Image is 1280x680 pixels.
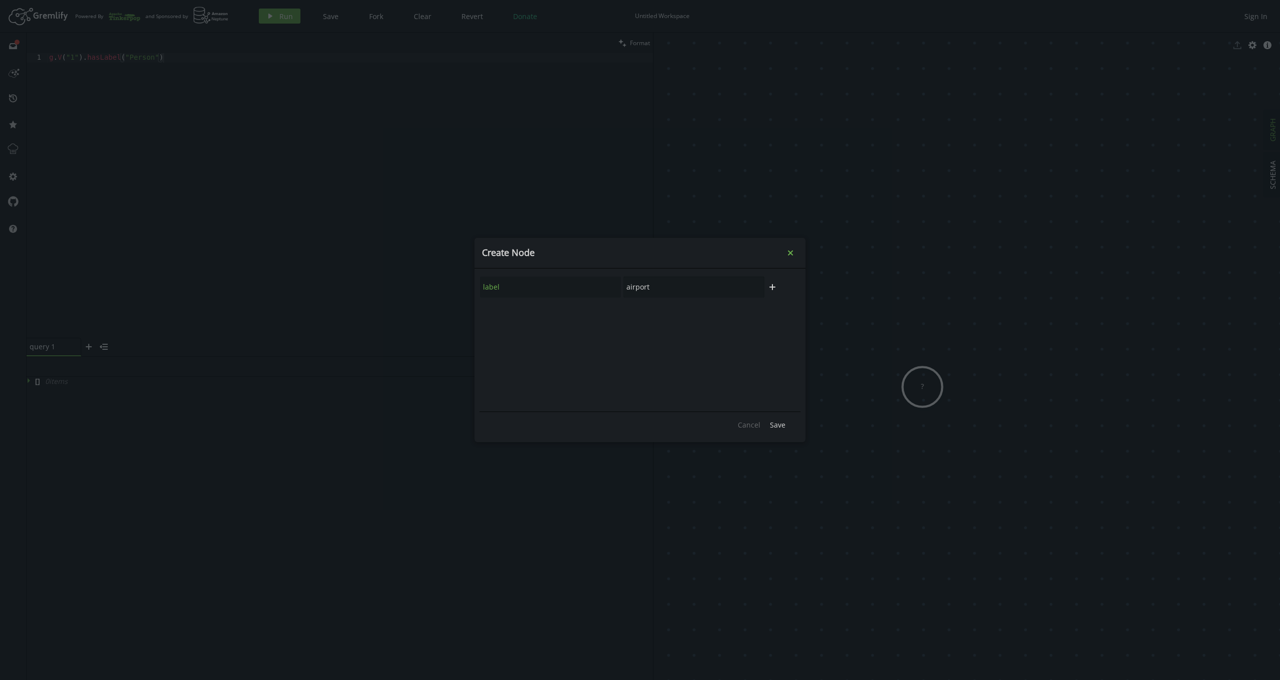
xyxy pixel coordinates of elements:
[733,417,765,432] button: Cancel
[765,417,790,432] button: Save
[770,420,785,430] span: Save
[482,247,783,258] h4: Create Node
[623,277,764,298] input: Property Value
[783,245,798,260] button: Close
[738,420,760,430] span: Cancel
[480,277,621,298] input: Property Name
